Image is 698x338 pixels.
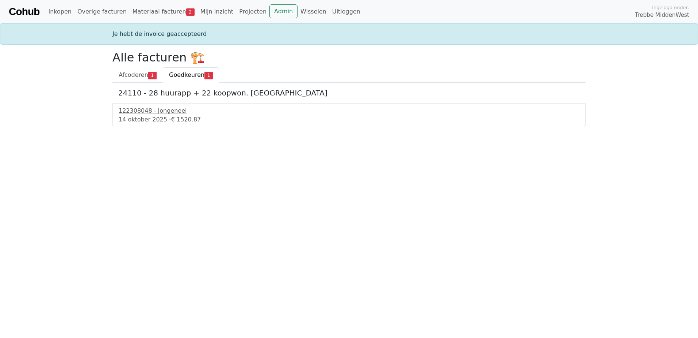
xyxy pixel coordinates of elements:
span: 1 [148,72,157,79]
a: Inkopen [45,4,74,19]
a: Wisselen [298,4,329,19]
a: Goedkeuren1 [163,67,219,83]
div: 14 oktober 2025 - [119,115,579,124]
span: 1 [204,72,213,79]
span: Ingelogd onder: [652,4,689,11]
div: Je hebt de invoice geaccepteerd [108,30,590,38]
span: Trebbe MiddenWest [635,11,689,19]
a: 122308048 - Jongeneel14 oktober 2025 -€ 1520.87 [119,106,579,124]
span: € 1520.87 [171,116,201,123]
a: Materiaal facturen2 [130,4,197,19]
span: Afcoderen [119,71,148,78]
a: Projecten [236,4,269,19]
a: Afcoderen1 [112,67,163,83]
a: Mijn inzicht [197,4,237,19]
span: 2 [186,8,195,16]
a: Cohub [9,3,39,20]
h2: Alle facturen 🏗️ [112,50,586,64]
h5: 24110 - 28 huurapp + 22 koopwon. [GEOGRAPHIC_DATA] [118,89,580,97]
a: Uitloggen [329,4,363,19]
div: 122308048 - Jongeneel [119,106,579,115]
span: Goedkeuren [169,71,204,78]
a: Admin [269,4,298,18]
a: Overige facturen [74,4,130,19]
